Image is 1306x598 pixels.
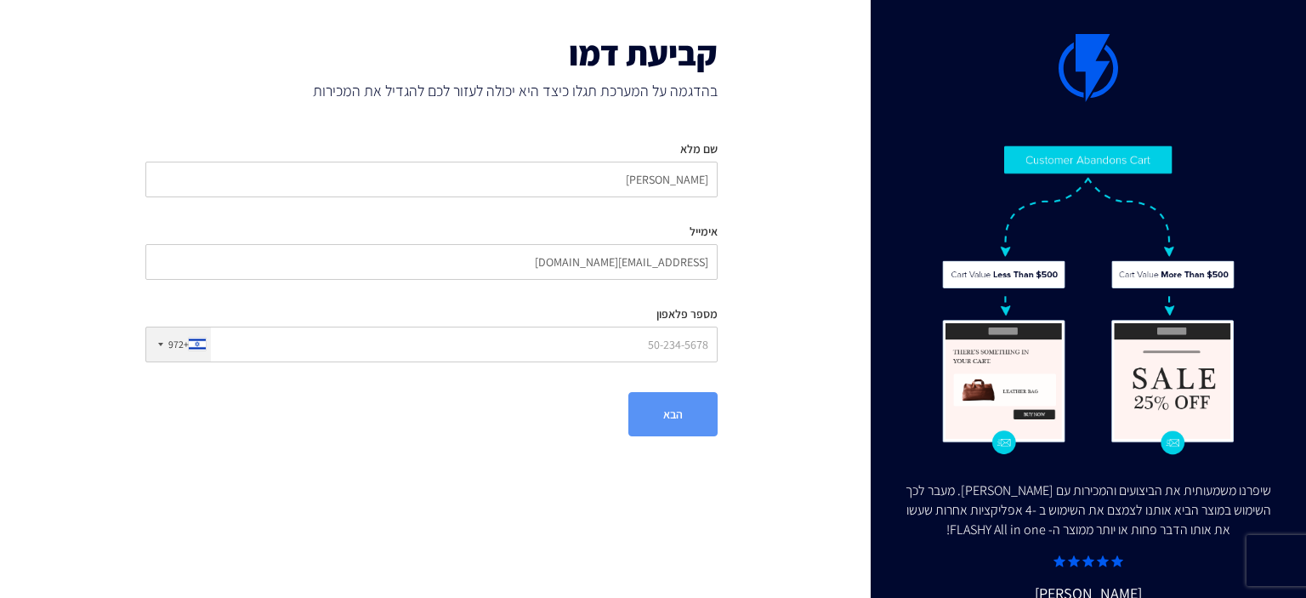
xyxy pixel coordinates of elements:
input: 50-234-5678 [145,327,718,362]
button: הבא [628,392,718,436]
label: אימייל [690,223,718,240]
div: שיפרנו משמעותית את הביצועים והמכירות עם [PERSON_NAME]. מעבר לכך השימוש במוצר הביא אותנו לצמצם את ... [905,481,1272,540]
div: Israel (‫ישראל‬‎): +972 [146,327,211,362]
img: Flashy [941,145,1235,456]
div: +972 [168,337,189,351]
label: שם מלא [680,140,718,157]
span: בהדגמה על המערכת תגלו כיצד היא יכולה לעזור לכם להגדיל את המכירות [145,80,718,102]
label: מספר פלאפון [656,305,718,322]
h1: קביעת דמו [145,34,718,71]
